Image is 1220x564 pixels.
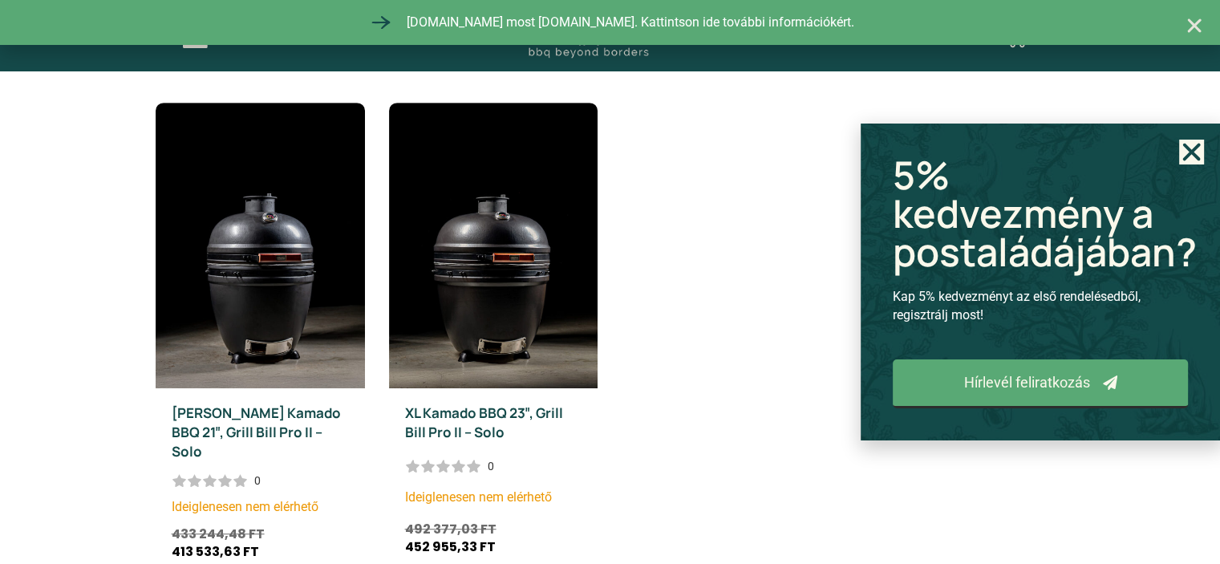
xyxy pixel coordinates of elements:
span: 452 955,33 Ft [405,538,496,556]
div: 0 [488,458,494,474]
a: XL Kamado BBQ 23″, Grill Bill Pro II – Solo [405,404,563,441]
a: [DOMAIN_NAME] most [DOMAIN_NAME]. Kattintson ide további információkért. [367,8,854,37]
a: [PERSON_NAME] Kamado BBQ 21″, Grill Bill Pro II – Solo [172,404,341,461]
img: large kamado bbq grill bill pro II -2 [156,103,365,388]
a: Close [1179,140,1204,164]
span: 433 244,48 Ft [172,525,265,543]
p: Kap 5% kedvezményt az első rendelésedből, regisztrálj most! [893,287,1188,324]
h2: 5% kedvezmény a postaládájában? [893,156,1188,271]
span: [DOMAIN_NAME] most [DOMAIN_NAME]. Kattintson ide további információkért. [403,13,854,32]
p: Ideiglenesen nem elérhető [405,488,582,507]
img: xl kamado bbq grill bill pro II 2 [389,103,598,388]
span: 413 533,63 Ft [172,542,259,561]
p: Ideiglenesen nem elérhető [172,497,349,517]
span: 492 377,03 Ft [405,520,497,538]
a: Hírlevél feliratkozás [893,359,1188,408]
a: Close [1185,16,1204,35]
div: 0 [254,473,261,489]
span: Hírlevél feliratkozás [964,375,1090,390]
